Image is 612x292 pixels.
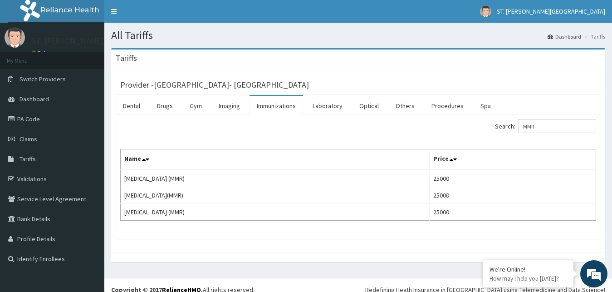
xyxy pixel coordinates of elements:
a: Drugs [150,96,180,115]
span: ST. [PERSON_NAME][GEOGRAPHIC_DATA] [497,7,605,15]
p: ST. [PERSON_NAME][GEOGRAPHIC_DATA] [32,37,178,45]
input: Search: [518,119,596,133]
td: 25000 [429,204,596,221]
th: Price [429,149,596,170]
a: Gym [182,96,209,115]
span: Switch Providers [20,75,66,83]
td: 25000 [429,187,596,204]
label: Search: [495,119,596,133]
td: 25000 [429,170,596,187]
div: We're Online! [490,265,567,273]
img: d_794563401_company_1708531726252_794563401 [17,45,37,68]
span: We're online! [53,88,125,180]
span: Tariffs [20,155,36,163]
span: Dashboard [20,95,49,103]
textarea: Type your message and hit 'Enter' [5,195,173,227]
a: Online [32,49,54,56]
span: Claims [20,135,37,143]
a: Imaging [211,96,247,115]
div: Minimize live chat window [149,5,171,26]
a: Optical [352,96,386,115]
a: Immunizations [250,96,303,115]
p: How may I help you today? [490,275,567,282]
h1: All Tariffs [111,30,605,41]
h3: Provider - [GEOGRAPHIC_DATA]- [GEOGRAPHIC_DATA] [120,81,309,89]
h3: Tariffs [116,54,137,62]
div: Chat with us now [47,51,152,63]
a: Dental [116,96,147,115]
a: Spa [473,96,498,115]
th: Name [121,149,430,170]
a: Procedures [424,96,471,115]
a: Dashboard [548,33,581,40]
td: [MEDICAL_DATA] (MMR) [121,170,430,187]
a: Others [388,96,422,115]
img: User Image [5,27,25,48]
img: User Image [480,6,491,17]
a: Laboratory [305,96,350,115]
td: [MEDICAL_DATA](MMR) [121,187,430,204]
td: [MEDICAL_DATA] (MMR) [121,204,430,221]
li: Tariffs [582,33,605,40]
